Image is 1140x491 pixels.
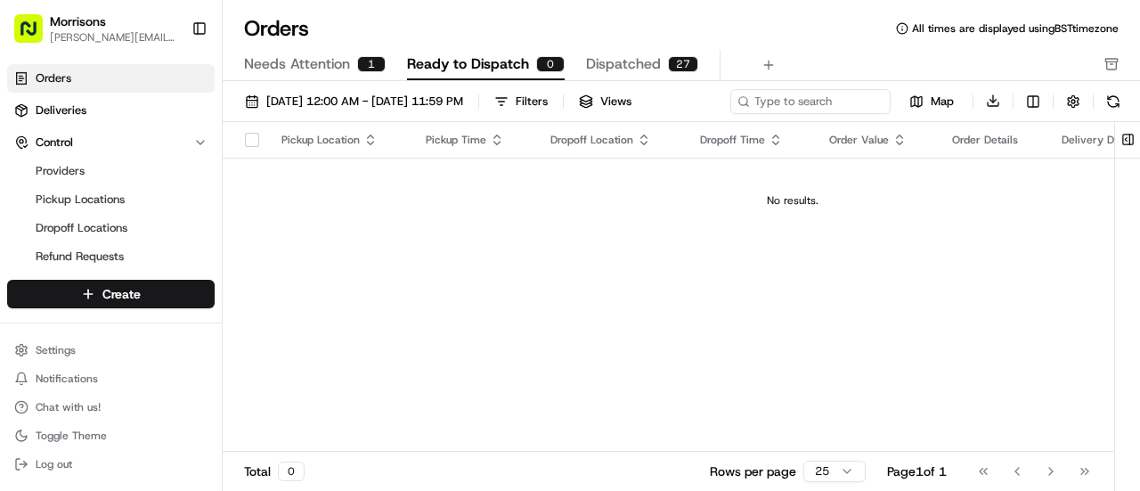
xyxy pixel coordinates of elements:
span: API Documentation [168,258,286,275]
div: Start new chat [61,169,292,187]
span: Refund Requests [36,249,124,265]
p: Rows per page [710,462,796,480]
p: Welcome 👋 [18,70,324,99]
a: 💻API Documentation [143,250,293,282]
a: Providers [28,159,193,184]
a: Refund Requests [28,244,193,269]
span: Needs Attention [244,53,350,75]
div: 0 [536,56,565,72]
span: Toggle Theme [36,429,107,443]
button: Settings [7,338,215,363]
a: Dropoff Locations [28,216,193,241]
div: Pickup Location [281,133,397,147]
span: Chat with us! [36,400,101,414]
a: Powered byPylon [126,300,216,315]
a: Deliveries [7,96,215,125]
button: [DATE] 12:00 AM - [DATE] 11:59 PM [237,89,471,114]
a: Pickup Locations [28,187,193,212]
div: 📗 [18,259,32,274]
div: Total [244,462,305,481]
button: Refresh [1101,89,1126,114]
div: 0 [278,462,305,481]
span: Providers [36,163,85,179]
button: Notifications [7,366,215,391]
a: Orders [7,64,215,93]
span: Create [102,285,141,303]
span: Pickup Locations [36,192,125,208]
span: Log out [36,457,72,471]
button: Control [7,128,215,157]
button: Morrisons [50,12,106,30]
div: Order Details [952,133,1033,147]
button: Chat with us! [7,395,215,420]
div: Dropoff Time [700,133,801,147]
div: Dropoff Location [550,133,672,147]
div: 27 [668,56,698,72]
button: Log out [7,452,215,477]
span: All times are displayed using BST timezone [912,21,1119,36]
button: Map [898,91,965,112]
input: Got a question? Start typing here... [46,114,321,133]
span: Map [931,94,954,110]
button: Filters [486,89,556,114]
span: Notifications [36,372,98,386]
span: Orders [36,70,71,86]
span: Deliveries [36,102,86,119]
span: Views [600,94,631,110]
span: Knowledge Base [36,258,136,275]
div: Page 1 of 1 [887,462,947,480]
input: Type to search [730,89,891,114]
div: Order Value [829,133,924,147]
div: Pickup Time [426,133,521,147]
img: Nash [18,17,53,53]
h1: Orders [244,14,309,43]
button: Start new chat [303,175,324,196]
div: 1 [357,56,386,72]
span: Ready to Dispatch [407,53,529,75]
button: Views [571,89,639,114]
span: Settings [36,343,76,357]
span: Dispatched [586,53,661,75]
button: Toggle Theme [7,423,215,448]
img: 1736555255976-a54dd68f-1ca7-489b-9aae-adbdc363a1c4 [18,169,50,201]
span: Dropoff Locations [36,220,127,236]
span: Pylon [177,301,216,315]
div: We're available if you need us! [61,187,225,201]
span: [DATE] 12:00 AM - [DATE] 11:59 PM [266,94,463,110]
div: 💻 [151,259,165,274]
button: Morrisons[PERSON_NAME][EMAIL_ADDRESS][PERSON_NAME][DOMAIN_NAME] [7,7,184,50]
div: Filters [516,94,548,110]
button: [PERSON_NAME][EMAIL_ADDRESS][PERSON_NAME][DOMAIN_NAME] [50,30,177,45]
span: Control [36,135,73,151]
a: 📗Knowledge Base [11,250,143,282]
button: Create [7,280,215,308]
